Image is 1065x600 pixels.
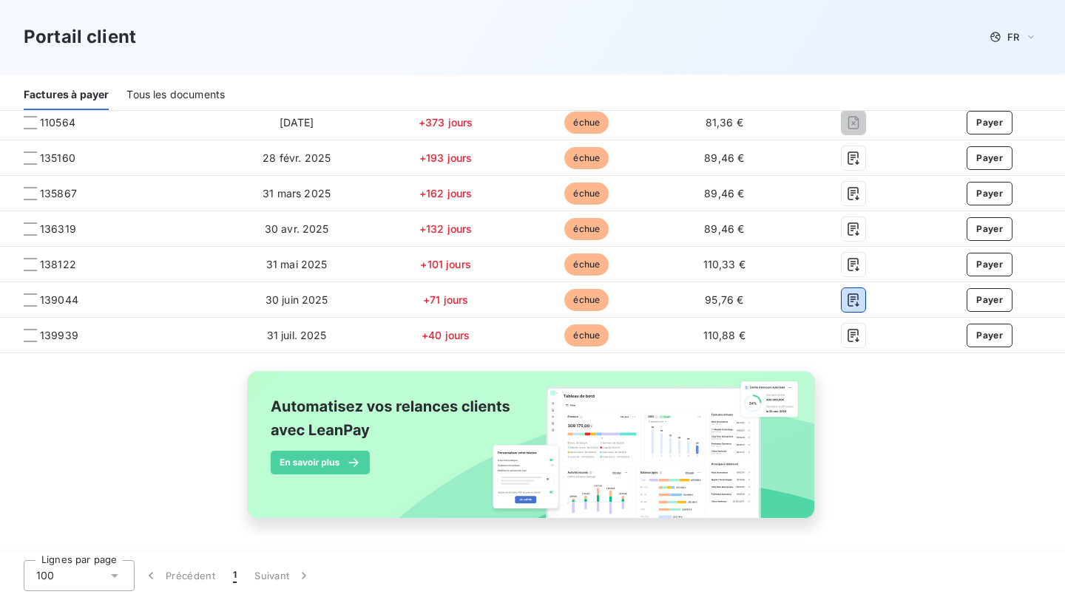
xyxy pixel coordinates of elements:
span: +40 jours [422,329,470,341]
span: 89,46 € [704,222,744,235]
span: 89,46 € [704,187,744,200]
span: 136319 [40,222,76,236]
span: +193 jours [419,151,473,164]
span: 31 mai 2025 [266,258,328,270]
h3: Portail client [24,24,136,50]
button: Payer [967,324,1012,347]
button: Payer [967,146,1012,170]
span: 95,76 € [705,293,743,306]
span: 138122 [40,257,76,272]
span: 31 mars 2025 [263,187,331,200]
span: [DATE] [280,116,314,129]
span: 81,36 € [706,116,743,129]
button: Payer [967,253,1012,276]
span: 30 juin 2025 [266,293,328,306]
span: FR [1007,31,1019,43]
span: échue [564,112,609,134]
span: +71 jours [423,293,468,306]
button: Suivant [246,560,320,591]
span: 28 févr. 2025 [263,151,331,164]
button: Payer [967,182,1012,205]
span: 30 avr. 2025 [265,222,329,235]
button: Payer [967,288,1012,312]
span: 110564 [40,115,75,130]
span: 135160 [40,151,75,166]
span: échue [564,253,609,276]
span: 139939 [40,328,78,343]
span: 89,46 € [704,151,744,164]
span: 1 [233,568,237,583]
div: Factures à payer [24,80,109,111]
span: +162 jours [419,187,473,200]
img: banner [234,362,831,544]
button: 1 [224,560,246,591]
span: +132 jours [419,222,473,235]
span: échue [564,289,609,311]
span: échue [564,147,609,169]
span: 100 [36,568,54,583]
span: 135867 [40,186,77,201]
span: +373 jours [419,116,473,129]
button: Précédent [135,560,224,591]
span: échue [564,218,609,240]
span: 110,33 € [703,258,745,270]
span: 139044 [40,293,78,307]
button: Payer [967,111,1012,134]
span: échue [564,324,609,347]
span: 110,88 € [703,329,745,341]
div: Tous les documents [126,80,225,111]
span: 31 juil. 2025 [267,329,327,341]
span: échue [564,183,609,205]
button: Payer [967,217,1012,241]
span: +101 jours [420,258,471,270]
